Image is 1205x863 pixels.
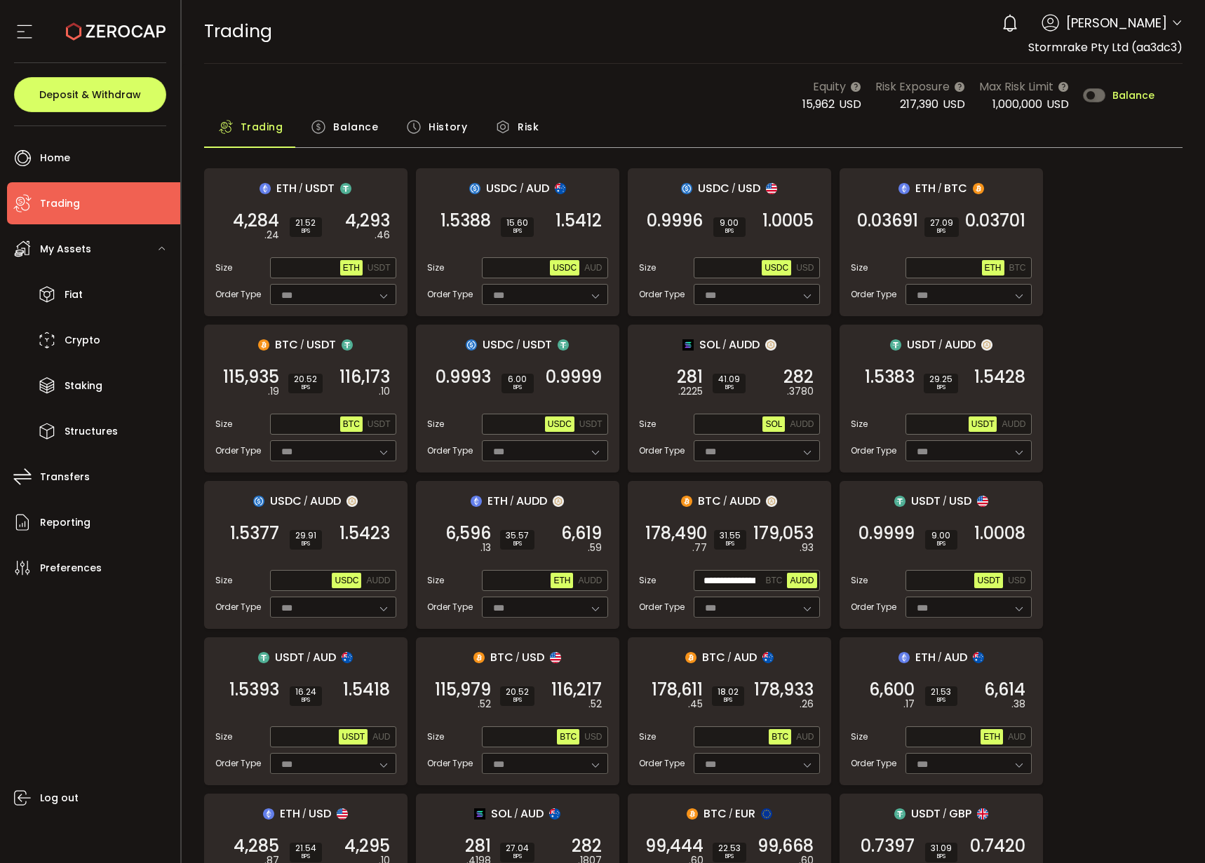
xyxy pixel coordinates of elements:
[851,444,896,457] span: Order Type
[762,214,814,228] span: 1.0005
[790,419,814,429] span: AUDD
[813,78,846,95] span: Equity
[551,573,573,588] button: ETH
[342,339,353,351] img: usdt_portfolio.svg
[720,540,741,548] i: BPS
[295,219,316,227] span: 21.52
[977,808,988,820] img: gbp_portfolio.svg
[553,496,564,507] img: zuPXiwguUFiBOIQyqLOiXsnnNitlx7q4LCwEbLHADjIpTka+Lip0HH8D0VTrd02z+wEAAAAASUVORK5CYII=
[738,179,760,197] span: USD
[280,805,300,822] span: ETH
[1038,712,1205,863] div: Chat Widget
[930,227,953,236] i: BPS
[553,263,577,273] span: USDC
[981,339,992,351] img: zuPXiwguUFiBOIQyqLOiXsnnNitlx7q4LCwEbLHADjIpTka+Lip0HH8D0VTrd02z+wEAAAAASUVORK5CYII=
[346,496,358,507] img: zuPXiwguUFiBOIQyqLOiXsnnNitlx7q4LCwEbLHADjIpTka+Lip0HH8D0VTrd02z+wEAAAAASUVORK5CYII=
[368,263,391,273] span: USDT
[931,531,952,540] span: 9.00
[723,495,727,508] em: /
[520,182,524,195] em: /
[370,729,393,745] button: AUD
[295,696,316,705] i: BPS
[294,383,317,392] i: BPS
[555,183,566,194] img: aud_portfolio.svg
[722,339,727,351] em: /
[903,697,915,712] em: .17
[977,576,1000,585] span: USDT
[639,444,685,457] span: Order Type
[999,416,1028,432] button: AUDD
[340,260,363,276] button: ETH
[506,531,529,540] span: 35.57
[215,444,261,457] span: Order Type
[215,601,261,613] span: Order Type
[258,339,269,351] img: btc_portfolio.svg
[766,496,777,507] img: zuPXiwguUFiBOIQyqLOiXsnnNitlx7q4LCwEbLHADjIpTka+Lip0HH8D0VTrd02z+wEAAAAASUVORK5CYII=
[342,652,353,663] img: aud_portfolio.svg
[698,492,721,510] span: BTC
[436,370,491,384] span: 0.9993
[761,808,772,820] img: eur_portfolio.svg
[787,416,816,432] button: AUDD
[1007,260,1029,276] button: BTC
[480,541,491,555] em: .13
[427,261,444,274] span: Size
[440,214,491,228] span: 1.5388
[900,96,938,112] span: 217,390
[263,808,274,820] img: eth_portfolio.svg
[851,418,868,430] span: Size
[931,540,952,548] i: BPS
[526,179,549,197] span: AUD
[765,419,782,429] span: SOL
[507,383,528,392] i: BPS
[427,601,473,613] span: Order Type
[545,416,574,432] button: USDC
[681,496,692,507] img: btc_portfolio.svg
[681,183,692,194] img: usdc_portfolio.svg
[579,419,602,429] span: USDT
[516,492,547,510] span: AUDD
[945,336,976,353] span: AUDD
[427,757,473,770] span: Order Type
[343,419,360,429] span: BTC
[938,339,943,351] em: /
[851,574,868,587] span: Size
[965,214,1025,228] span: 0.03701
[40,788,79,808] span: Log out
[275,648,304,666] span: USDT
[215,731,232,743] span: Size
[719,219,740,227] span: 9.00
[474,808,485,820] img: sol_portfolio.png
[719,227,740,236] i: BPS
[506,227,528,236] i: BPS
[753,526,814,541] span: 179,053
[40,193,80,214] span: Trading
[522,648,544,666] span: USD
[915,179,936,197] span: ETH
[898,652,910,663] img: eth_portfolio.svg
[647,214,703,228] span: 0.9996
[40,512,90,533] span: Reporting
[687,808,698,820] img: btc_portfolio.svg
[343,263,360,273] span: ETH
[268,384,279,399] em: .19
[931,696,952,705] i: BPS
[732,182,736,195] em: /
[796,732,814,742] span: AUD
[985,263,1002,273] span: ETH
[553,576,570,585] span: ETH
[366,576,390,585] span: AUDD
[800,697,814,712] em: .26
[379,384,390,399] em: .10
[754,683,814,697] span: 178,933
[510,495,514,508] em: /
[490,648,513,666] span: BTC
[639,574,656,587] span: Size
[943,495,947,508] em: /
[471,496,482,507] img: eth_portfolio.svg
[973,183,984,194] img: btc_portfolio.svg
[516,339,520,351] em: /
[765,576,782,585] span: BTC
[907,336,936,353] span: USDT
[762,416,785,432] button: SOL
